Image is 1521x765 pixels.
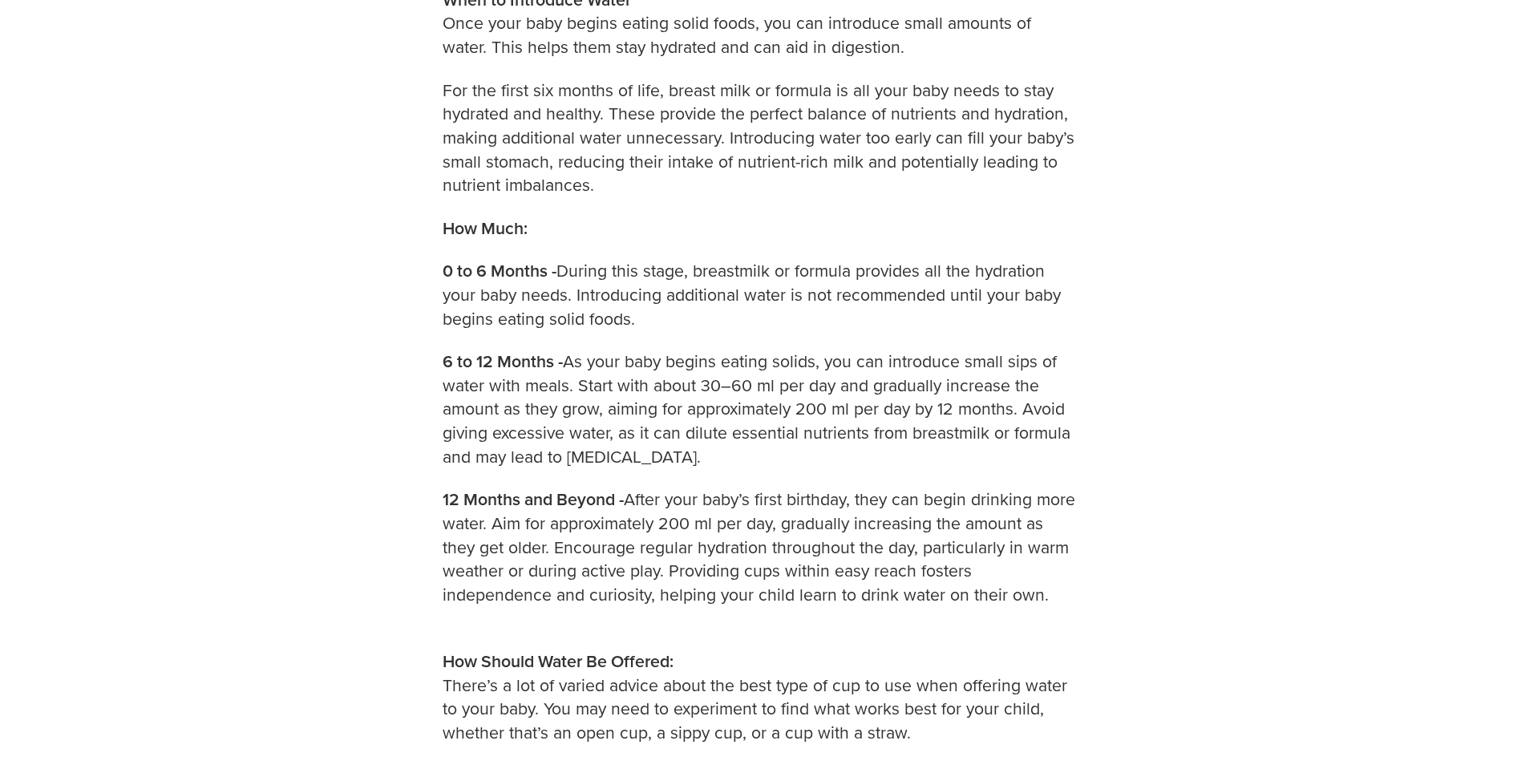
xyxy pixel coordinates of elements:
[443,625,1078,763] p: There’s a lot of varied advice about the best type of cup to use when offering water to your baby...
[443,487,624,512] strong: 12 Months and Beyond -
[443,79,1078,217] p: For the first six months of life, breast milk or formula is all your baby needs to stay hydrated ...
[443,259,1078,350] p: During this stage, breastmilk or formula provides all the hydration your baby needs. Introducing ...
[443,488,1078,625] p: After your baby’s first birthday, they can begin drinking more water. Aim for approximately 200 m...
[443,350,1078,488] p: As your baby begins eating solids, you can introduce small sips of water with meals. Start with a...
[443,649,674,674] strong: How Should Water Be Offered:
[443,258,556,283] strong: 0 to 6 Months -
[443,216,528,241] strong: How Much:
[443,349,563,374] strong: 6 to 12 Months -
